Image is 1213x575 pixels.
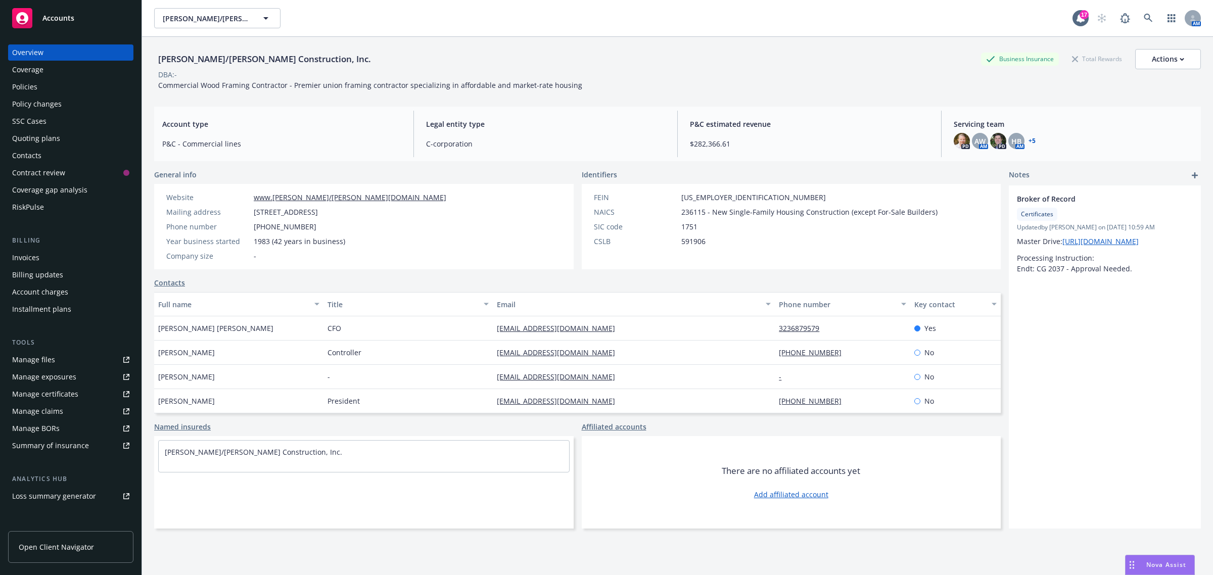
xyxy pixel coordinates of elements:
span: [PERSON_NAME] [158,347,215,358]
span: - [328,371,330,382]
span: Accounts [42,14,74,22]
span: Identifiers [582,169,617,180]
a: Policies [8,79,133,95]
button: Nova Assist [1125,555,1195,575]
div: Year business started [166,236,250,247]
span: P&C - Commercial lines [162,138,401,149]
a: [EMAIL_ADDRESS][DOMAIN_NAME] [497,372,623,381]
a: Loss summary generator [8,488,133,504]
a: Coverage gap analysis [8,182,133,198]
div: 17 [1080,9,1089,18]
div: Website [166,192,250,203]
div: Manage certificates [12,386,78,402]
div: CSLB [594,236,677,247]
a: [PHONE_NUMBER] [779,348,850,357]
button: Email [493,292,775,316]
span: [PERSON_NAME] [158,371,215,382]
span: No [924,347,934,358]
span: Controller [328,347,361,358]
span: - [254,251,256,261]
div: SIC code [594,221,677,232]
a: Installment plans [8,301,133,317]
span: [PHONE_NUMBER] [254,221,316,232]
span: P&C estimated revenue [690,119,929,129]
span: 1983 (42 years in business) [254,236,345,247]
a: Contract review [8,165,133,181]
span: [PERSON_NAME] [PERSON_NAME] [158,323,273,333]
span: Account type [162,119,401,129]
div: FEIN [594,192,677,203]
div: Phone number [779,299,895,310]
span: C-corporation [426,138,665,149]
div: Invoices [12,250,39,266]
a: Coverage [8,62,133,78]
span: Certificates [1021,210,1053,219]
div: Full name [158,299,308,310]
a: [PERSON_NAME]/[PERSON_NAME] Construction, Inc. [165,447,342,457]
a: Contacts [154,277,185,288]
span: Commercial Wood Framing Contractor - Premier union framing contractor specializing in affordable ... [158,80,582,90]
p: Processing Instruction: Endt: CG 2037 - Approval Needed. [1017,253,1193,274]
span: 1751 [681,221,697,232]
div: Contacts [12,148,41,164]
a: Manage exposures [8,369,133,385]
span: AW [974,136,986,147]
a: Manage certificates [8,386,133,402]
img: photo [954,133,970,149]
span: No [924,371,934,382]
span: Nova Assist [1146,560,1186,569]
span: [PERSON_NAME] [158,396,215,406]
a: 3236879579 [779,323,827,333]
div: Overview [12,44,43,61]
a: Policy changes [8,96,133,112]
div: Key contact [914,299,986,310]
span: General info [154,169,197,180]
span: [PERSON_NAME]/[PERSON_NAME] Construction, Inc. [163,13,250,24]
span: [US_EMPLOYER_IDENTIFICATION_NUMBER] [681,192,826,203]
a: [EMAIL_ADDRESS][DOMAIN_NAME] [497,323,623,333]
div: Company size [166,251,250,261]
div: Coverage [12,62,43,78]
a: Named insureds [154,421,211,432]
div: DBA: - [158,69,177,80]
div: Business Insurance [981,53,1059,65]
span: CFO [328,323,341,333]
span: 591906 [681,236,706,247]
span: President [328,396,360,406]
div: Billing [8,235,133,246]
span: Open Client Navigator [19,542,94,552]
a: Quoting plans [8,130,133,147]
a: www.[PERSON_NAME]/[PERSON_NAME][DOMAIN_NAME] [254,193,446,202]
span: [STREET_ADDRESS] [254,207,318,217]
a: Manage claims [8,403,133,419]
div: Title [328,299,478,310]
div: Drag to move [1126,555,1138,574]
a: add [1189,169,1201,181]
div: Manage files [12,352,55,368]
div: Analytics hub [8,474,133,484]
div: Mailing address [166,207,250,217]
div: Tools [8,338,133,348]
a: SSC Cases [8,113,133,129]
div: Policies [12,79,37,95]
div: Manage BORs [12,420,60,437]
a: RiskPulse [8,199,133,215]
button: Full name [154,292,323,316]
a: - [779,372,789,381]
div: Contract review [12,165,65,181]
a: [EMAIL_ADDRESS][DOMAIN_NAME] [497,396,623,406]
button: Phone number [775,292,910,316]
a: Switch app [1161,8,1182,28]
a: Overview [8,44,133,61]
button: Title [323,292,493,316]
button: [PERSON_NAME]/[PERSON_NAME] Construction, Inc. [154,8,281,28]
span: No [924,396,934,406]
a: Report a Bug [1115,8,1135,28]
button: Actions [1135,49,1201,69]
div: Actions [1152,50,1184,69]
span: 236115 - New Single-Family Housing Construction (except For-Sale Builders) [681,207,938,217]
div: Email [497,299,760,310]
div: Phone number [166,221,250,232]
div: Policy changes [12,96,62,112]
